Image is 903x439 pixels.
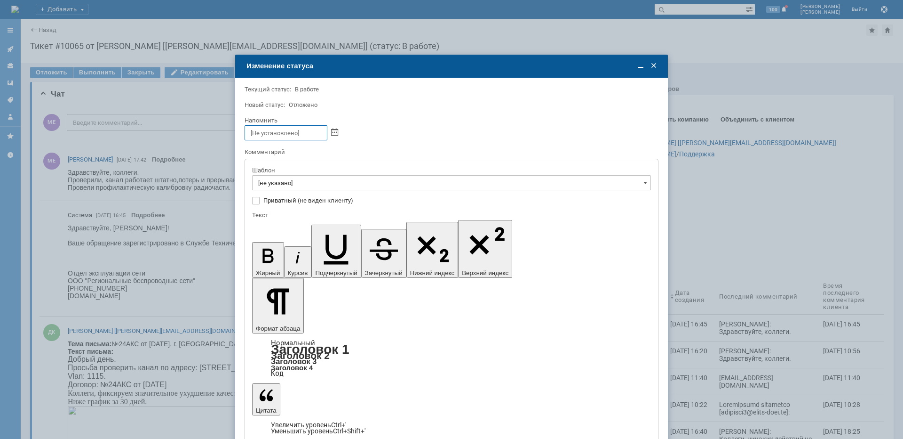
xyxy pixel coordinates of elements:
span: Зачеркнутый [365,269,403,276]
button: Цитата [252,383,280,415]
div: Изменение статуса [246,62,658,70]
span: В работе [295,86,319,93]
a: Заголовок 4 [271,364,313,372]
a: Заголовок 1 [271,342,349,357]
span: Свернуть (Ctrl + M) [636,61,645,71]
button: Жирный [252,242,284,278]
span: Подчеркнутый [315,269,357,276]
button: Зачеркнутый [361,229,406,278]
div: Шаблон [252,167,649,173]
span: Формат абзаца [256,325,300,332]
label: Текущий статус: [245,86,291,93]
span: Закрыть [649,61,658,71]
span: Отложено [289,101,317,108]
a: Increase [271,421,346,429]
label: Приватный (не виден клиенту) [263,197,649,204]
span: Жирный [256,269,280,276]
button: Формат абзаца [252,278,304,333]
div: Цитата [252,422,651,434]
button: Верхний индекс [458,220,512,278]
div: Комментарий [245,148,657,157]
div: Формат абзаца [252,340,651,377]
a: Decrease [271,427,365,435]
div: Напомнить [245,117,657,123]
span: Верхний индекс [462,269,508,276]
span: Курсив [288,269,308,276]
span: № [32,41,40,49]
span: Нижний индекс [410,269,455,276]
button: Курсив [284,246,312,278]
a: Нормальный [271,339,315,347]
span: Ctrl+Shift+' [333,427,365,435]
button: Подчеркнутый [311,225,361,278]
span: 24АКС от [DATE] [40,41,99,49]
span: Цитата [256,407,277,414]
div: Текст [252,212,649,218]
button: Нижний индекс [406,222,459,278]
a: Код [271,369,284,378]
a: Заголовок 3 [271,357,317,366]
input: [Не установлено] [245,125,327,140]
label: Новый статус: [245,101,285,108]
span: Ctrl+' [331,421,346,429]
a: Заголовок 2 [271,350,330,361]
